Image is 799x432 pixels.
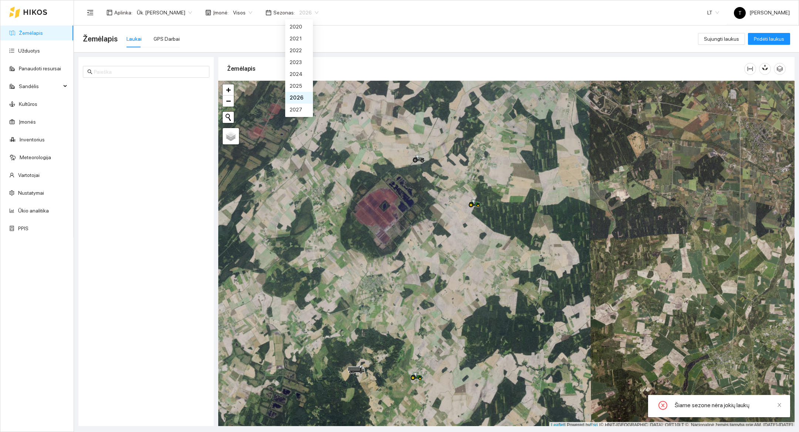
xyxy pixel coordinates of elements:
[18,190,44,196] a: Nustatymai
[675,401,781,410] div: Šiame sezone nėra jokių laukų
[107,10,112,16] span: layout
[748,33,790,45] button: Pridėti laukus
[658,401,667,411] span: close-circle
[233,7,252,18] span: Visos
[290,94,309,102] div: 2026
[273,9,295,17] span: Sezonas :
[223,128,239,144] a: Layers
[290,23,309,31] div: 2020
[285,92,313,104] div: 2026
[266,10,272,16] span: calendar
[285,80,313,92] div: 2025
[285,56,313,68] div: 2023
[744,63,756,75] button: column-width
[19,30,43,36] a: Žemėlapis
[226,96,231,106] span: −
[87,9,94,16] span: menu-fold
[19,119,36,125] a: Įmonės
[290,58,309,66] div: 2023
[285,33,313,44] div: 2021
[285,68,313,80] div: 2024
[20,154,51,160] a: Meteorologija
[290,34,309,43] div: 2021
[18,208,49,214] a: Ūkio analitika
[599,422,600,428] span: |
[205,10,211,16] span: shop
[18,225,28,231] a: PPIS
[748,36,790,42] a: Pridėti laukus
[707,7,719,18] span: LT
[777,402,782,408] span: close
[19,66,61,71] a: Panaudoti resursai
[290,82,309,90] div: 2025
[299,7,318,18] span: 2026
[137,7,192,18] span: Ūk. Sigitas Krivickas
[154,35,180,43] div: GPS Darbai
[551,422,564,428] a: Leaflet
[114,9,132,17] span: Aplinka :
[87,69,92,74] span: search
[83,33,118,45] span: Žemėlapis
[549,422,795,428] div: | Powered by © HNIT-[GEOGRAPHIC_DATA]; ORT10LT ©, Nacionalinė žemės tarnyba prie AM, [DATE]-[DATE]
[290,70,309,78] div: 2024
[127,35,142,43] div: Laukai
[285,21,313,33] div: 2020
[18,48,40,54] a: Užduotys
[285,44,313,56] div: 2022
[745,66,756,72] span: column-width
[290,106,309,114] div: 2027
[738,7,742,19] span: T
[227,58,744,79] div: Žemėlapis
[223,96,234,107] a: Zoom out
[19,79,61,94] span: Sandėlis
[704,35,739,43] span: Sujungti laukus
[698,36,745,42] a: Sujungti laukus
[20,137,45,143] a: Inventorius
[290,46,309,54] div: 2022
[223,112,234,123] button: Initiate a new search
[754,35,784,43] span: Pridėti laukus
[698,33,745,45] button: Sujungti laukus
[226,85,231,94] span: +
[19,101,37,107] a: Kultūros
[590,422,598,428] a: Esri
[94,68,205,76] input: Paieška
[83,5,98,20] button: menu-fold
[223,84,234,96] a: Zoom in
[734,10,790,16] span: [PERSON_NAME]
[18,172,40,178] a: Vartotojai
[285,104,313,115] div: 2027
[213,9,229,17] span: Įmonė :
